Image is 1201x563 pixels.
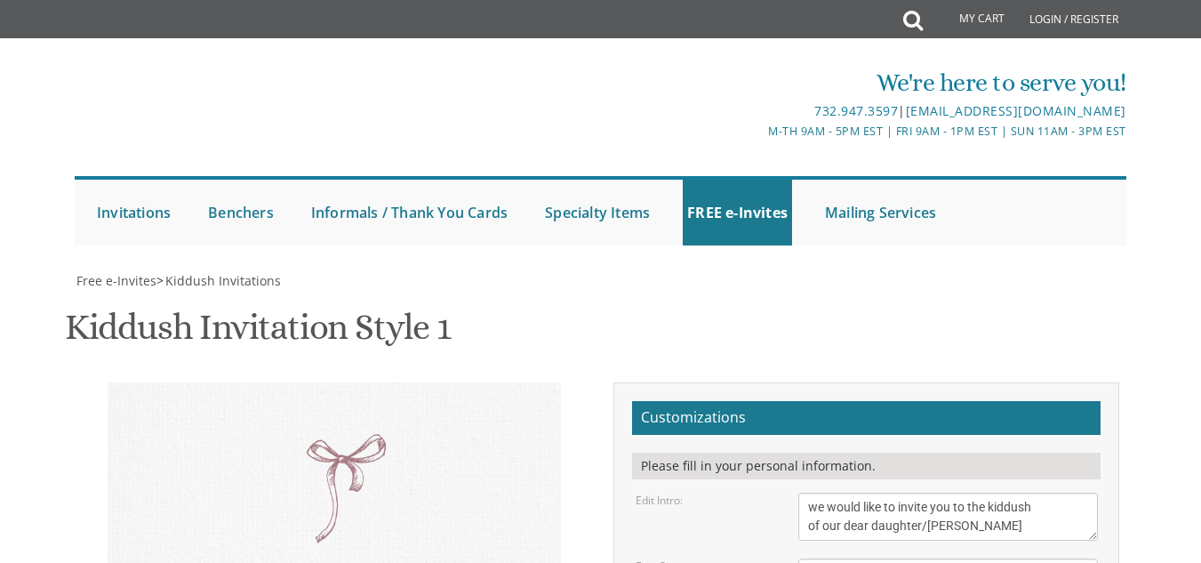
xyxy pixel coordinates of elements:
[75,272,156,289] a: Free e-Invites
[65,308,451,360] h1: Kiddush Invitation Style 1
[76,272,156,289] span: Free e-Invites
[540,180,654,245] a: Specialty Items
[921,2,1017,37] a: My Cart
[798,493,1097,541] textarea: we would like to invite you to the kiddush of our dear daughter/[PERSON_NAME]
[426,101,1126,122] div: |
[821,180,941,245] a: Mailing Services
[165,272,281,289] span: Kiddush Invitations
[632,401,1101,435] h2: Customizations
[426,65,1126,101] div: We're here to serve you!
[204,180,278,245] a: Benchers
[906,102,1126,119] a: [EMAIL_ADDRESS][DOMAIN_NAME]
[636,493,683,508] label: Edit Intro:
[156,272,281,289] span: >
[164,272,281,289] a: Kiddush Invitations
[632,453,1101,479] div: Please fill in your personal information.
[92,180,175,245] a: Invitations
[683,180,792,245] a: FREE e-Invites
[814,102,898,119] a: 732.947.3597
[426,122,1126,141] div: M-Th 9am - 5pm EST | Fri 9am - 1pm EST | Sun 11am - 3pm EST
[307,180,512,245] a: Informals / Thank You Cards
